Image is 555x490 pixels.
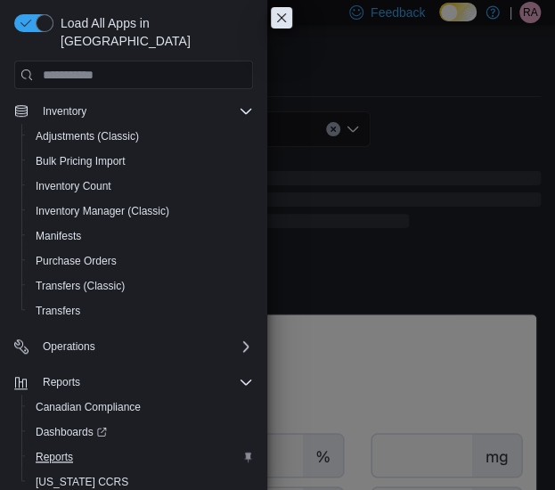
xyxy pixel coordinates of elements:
[7,334,260,359] button: Operations
[29,225,253,247] span: Manifests
[29,275,132,297] a: Transfers (Classic)
[29,446,253,468] span: Reports
[43,104,86,118] span: Inventory
[29,421,114,443] a: Dashboards
[29,200,176,222] a: Inventory Manager (Classic)
[29,200,253,222] span: Inventory Manager (Classic)
[36,101,94,122] button: Inventory
[29,250,124,272] a: Purchase Orders
[43,375,80,389] span: Reports
[29,275,253,297] span: Transfers (Classic)
[36,179,111,193] span: Inventory Count
[29,421,253,443] span: Dashboards
[21,274,260,298] button: Transfers (Classic)
[43,339,95,354] span: Operations
[36,254,117,268] span: Purchase Orders
[36,154,126,168] span: Bulk Pricing Import
[36,425,107,439] span: Dashboards
[29,176,253,197] span: Inventory Count
[29,126,253,147] span: Adjustments (Classic)
[21,174,260,199] button: Inventory Count
[29,300,87,322] a: Transfers
[29,126,146,147] a: Adjustments (Classic)
[7,370,260,395] button: Reports
[36,372,87,393] button: Reports
[21,298,260,323] button: Transfers
[7,99,260,124] button: Inventory
[21,224,260,249] button: Manifests
[36,372,253,393] span: Reports
[21,445,260,470] button: Reports
[29,176,118,197] a: Inventory Count
[36,450,73,464] span: Reports
[36,336,253,357] span: Operations
[271,7,292,29] button: Close this dialog
[29,225,88,247] a: Manifests
[36,101,253,122] span: Inventory
[21,124,260,149] button: Adjustments (Classic)
[21,149,260,174] button: Bulk Pricing Import
[36,400,141,414] span: Canadian Compliance
[21,395,260,420] button: Canadian Compliance
[36,336,102,357] button: Operations
[36,304,80,318] span: Transfers
[53,14,253,50] span: Load All Apps in [GEOGRAPHIC_DATA]
[29,250,253,272] span: Purchase Orders
[36,279,125,293] span: Transfers (Classic)
[36,129,139,143] span: Adjustments (Classic)
[29,396,148,418] a: Canadian Compliance
[36,475,128,489] span: [US_STATE] CCRS
[36,229,81,243] span: Manifests
[29,151,253,172] span: Bulk Pricing Import
[21,249,260,274] button: Purchase Orders
[21,420,260,445] a: Dashboards
[36,204,169,218] span: Inventory Manager (Classic)
[29,446,80,468] a: Reports
[29,151,133,172] a: Bulk Pricing Import
[29,300,253,322] span: Transfers
[21,199,260,224] button: Inventory Manager (Classic)
[29,396,253,418] span: Canadian Compliance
